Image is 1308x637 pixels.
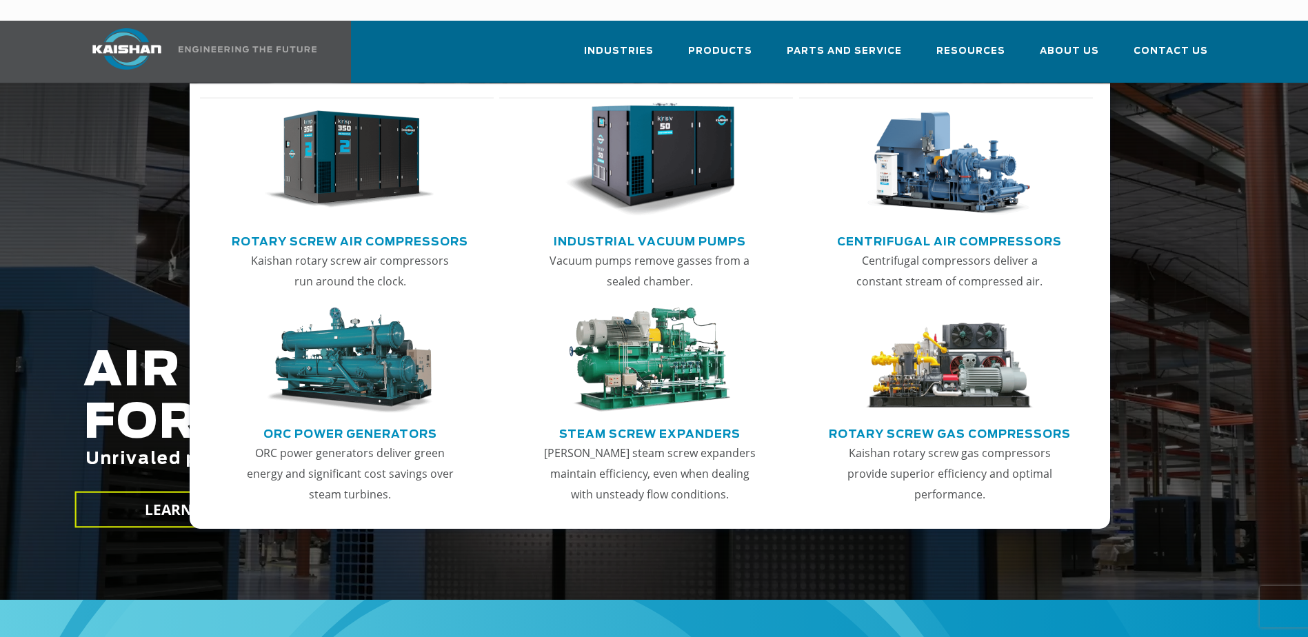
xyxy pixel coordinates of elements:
[74,492,309,528] a: LEARN MORE
[842,443,1057,505] p: Kaishan rotary screw gas compressors provide superior efficiency and optimal performance.
[842,250,1057,292] p: Centrifugal compressors deliver a constant stream of compressed air.
[787,43,902,59] span: Parts and Service
[265,307,434,414] img: thumb-ORC-Power-Generators
[1040,43,1099,59] span: About Us
[243,250,458,292] p: Kaishan rotary screw air compressors run around the clock.
[263,422,437,443] a: ORC Power Generators
[144,500,239,520] span: LEARN MORE
[75,28,179,70] img: kaishan logo
[584,43,654,59] span: Industries
[865,307,1034,414] img: thumb-Rotary-Screw-Gas-Compressors
[542,250,757,292] p: Vacuum pumps remove gasses from a sealed chamber.
[936,43,1005,59] span: Resources
[565,307,734,414] img: thumb-Steam-Screw-Expanders
[565,103,734,217] img: thumb-Industrial-Vacuum-Pumps
[837,230,1062,250] a: Centrifugal Air Compressors
[554,230,746,250] a: Industrial Vacuum Pumps
[542,443,757,505] p: [PERSON_NAME] steam screw expanders maintain efficiency, even when dealing with unsteady flow con...
[1134,43,1208,59] span: Contact Us
[787,33,902,80] a: Parts and Service
[179,46,316,52] img: Engineering the future
[1134,33,1208,80] a: Contact Us
[865,103,1034,217] img: thumb-Centrifugal-Air-Compressors
[559,422,741,443] a: Steam Screw Expanders
[243,443,458,505] p: ORC power generators deliver green energy and significant cost savings over steam turbines.
[688,33,752,80] a: Products
[85,451,676,467] span: Unrivaled performance with up to 35% energy cost savings.
[75,21,319,83] a: Kaishan USA
[688,43,752,59] span: Products
[1040,33,1099,80] a: About Us
[83,345,1032,512] h2: AIR COMPRESSORS FOR THE
[936,33,1005,80] a: Resources
[829,422,1071,443] a: Rotary Screw Gas Compressors
[232,230,468,250] a: Rotary Screw Air Compressors
[584,33,654,80] a: Industries
[265,103,434,217] img: thumb-Rotary-Screw-Air-Compressors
